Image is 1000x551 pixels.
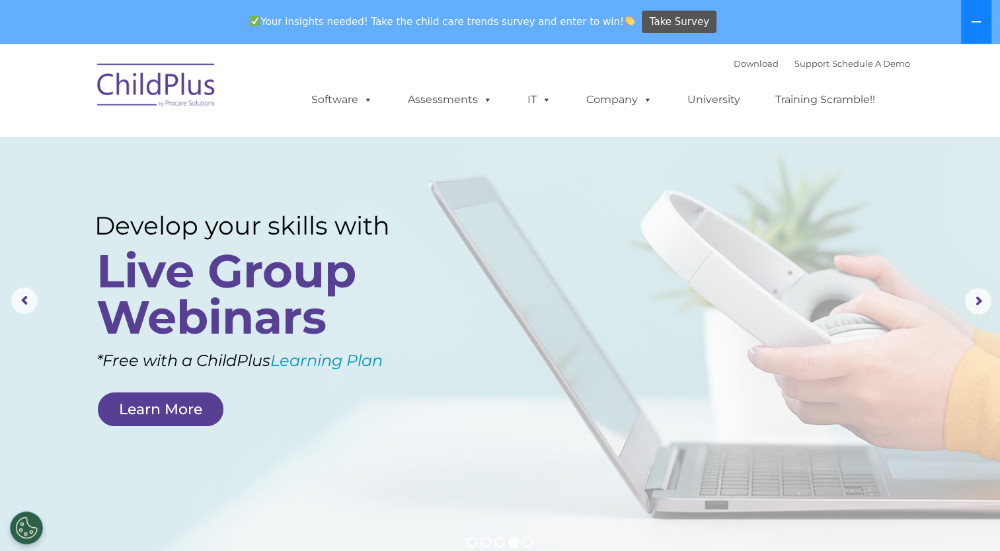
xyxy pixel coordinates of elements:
a: IT [514,87,564,113]
a: Download [734,58,779,69]
a: Take Survey [642,11,716,34]
span: Last name [184,87,224,97]
a: Support [794,58,829,69]
a: University [674,87,753,113]
font: | [734,58,910,69]
a: Company [573,87,666,113]
a: Software [298,87,386,113]
a: Learn More [98,392,223,426]
button: Cookies Settings [10,511,43,544]
rs-layer: *Free with a ChildPlus [96,346,449,375]
a: Assessments [395,87,506,113]
img: ✅ [250,16,260,26]
img: 👏 [625,16,635,26]
span: Your insights needed! Take the child care trends survey and enter to win! [245,9,640,34]
span: Phone number [184,141,240,151]
span: Take Survey [650,11,709,34]
a: Learning Plan [270,351,383,370]
a: Schedule A Demo [832,58,910,69]
img: ChildPlus by Procare Solutions [91,54,223,120]
a: Training Scramble!! [762,87,888,113]
rs-layer: Develop your skills with [95,211,425,240]
rs-layer: Live Group Webinars [96,248,422,340]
